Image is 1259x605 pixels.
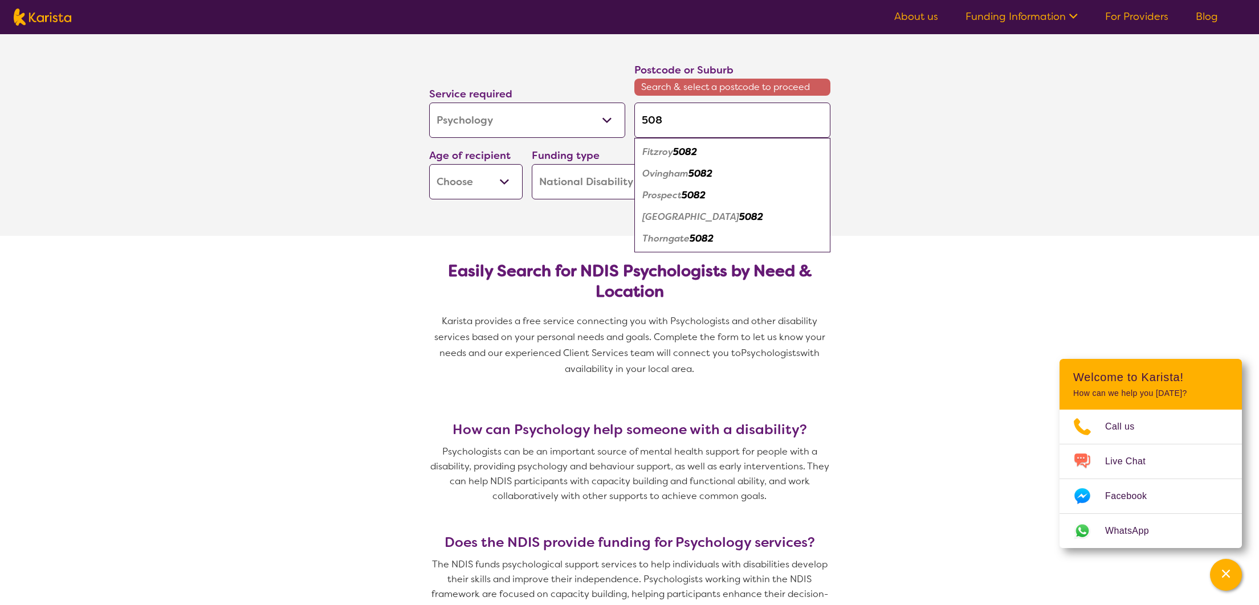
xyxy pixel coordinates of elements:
span: Search & select a postcode to proceed [634,79,830,96]
em: 5082 [673,146,697,158]
label: Postcode or Suburb [634,63,734,77]
span: Live Chat [1105,453,1159,470]
span: Karista provides a free service connecting you with Psychologists and other disability services b... [434,315,828,359]
em: Fitzroy [642,146,673,158]
em: [GEOGRAPHIC_DATA] [642,211,739,223]
em: Thorngate [642,232,690,244]
a: Web link opens in a new tab. [1060,514,1242,548]
div: Thorngate 5082 [640,228,825,250]
ul: Choose channel [1060,410,1242,548]
em: Prospect [642,189,682,201]
em: 5082 [682,189,706,201]
p: Psychologists can be an important source of mental health support for people with a disability, p... [425,444,835,504]
label: Service required [429,87,512,101]
em: 5082 [739,211,763,223]
h3: How can Psychology help someone with a disability? [425,422,835,438]
em: 5082 [688,167,712,179]
a: For Providers [1105,10,1168,23]
label: Age of recipient [429,149,511,162]
a: About us [894,10,938,23]
span: Facebook [1105,488,1160,505]
label: Funding type [532,149,600,162]
p: How can we help you [DATE]? [1073,389,1228,398]
span: Call us [1105,418,1148,435]
div: Fitzroy 5082 [640,141,825,163]
div: Prospect East 5082 [640,206,825,228]
span: WhatsApp [1105,522,1163,539]
h2: Welcome to Karista! [1073,370,1228,384]
span: Psychologists [741,347,800,359]
div: Channel Menu [1060,359,1242,548]
input: Type [634,103,830,138]
h2: Easily Search for NDIS Psychologists by Need & Location [438,261,821,302]
em: 5082 [690,232,714,244]
div: Ovingham 5082 [640,163,825,185]
button: Channel Menu [1210,559,1242,591]
a: Blog [1196,10,1218,23]
h3: Does the NDIS provide funding for Psychology services? [425,534,835,550]
img: Karista logo [14,9,71,26]
div: Prospect 5082 [640,185,825,206]
em: Ovingham [642,167,688,179]
a: Funding Information [965,10,1078,23]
